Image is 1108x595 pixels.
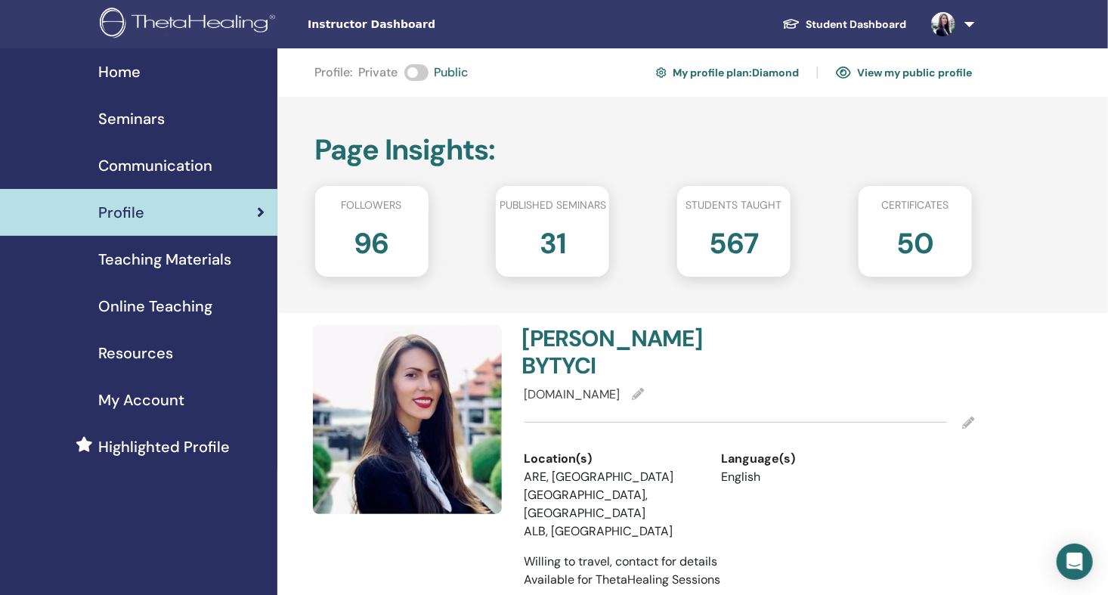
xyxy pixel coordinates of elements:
[721,468,896,486] li: English
[100,8,280,42] img: logo.png
[98,295,212,318] span: Online Teaching
[354,219,389,262] h2: 96
[1057,544,1093,580] div: Open Intercom Messenger
[656,60,799,85] a: My profile plan:Diamond
[98,154,212,177] span: Communication
[525,522,699,541] li: ALB, [GEOGRAPHIC_DATA]
[342,197,402,213] span: Followers
[931,12,955,36] img: default.jpg
[500,197,606,213] span: Published seminars
[313,325,502,514] img: default.jpg
[721,450,896,468] div: Language(s)
[98,342,173,364] span: Resources
[98,435,230,458] span: Highlighted Profile
[881,197,949,213] span: Certificates
[522,325,741,380] h4: [PERSON_NAME] BYTYCI
[686,197,782,213] span: Students taught
[359,64,398,82] span: Private
[98,107,165,130] span: Seminars
[770,11,919,39] a: Student Dashboard
[525,553,718,569] span: Willing to travel, contact for details
[656,65,667,80] img: cog.svg
[525,572,721,587] span: Available for ThetaHealing Sessions
[98,389,184,411] span: My Account
[98,248,231,271] span: Teaching Materials
[540,219,566,262] h2: 31
[896,219,933,262] h2: 50
[525,468,699,486] li: ARE, [GEOGRAPHIC_DATA]
[525,386,621,402] span: [DOMAIN_NAME]
[435,64,469,82] span: Public
[836,66,851,79] img: eye.svg
[98,60,141,83] span: Home
[98,201,144,224] span: Profile
[710,219,759,262] h2: 567
[308,17,534,33] span: Instructor Dashboard
[525,450,593,468] span: Location(s)
[315,64,353,82] span: Profile :
[315,133,973,168] h2: Page Insights :
[782,17,800,30] img: graduation-cap-white.svg
[525,486,699,522] li: [GEOGRAPHIC_DATA], [GEOGRAPHIC_DATA]
[836,60,972,85] a: View my public profile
